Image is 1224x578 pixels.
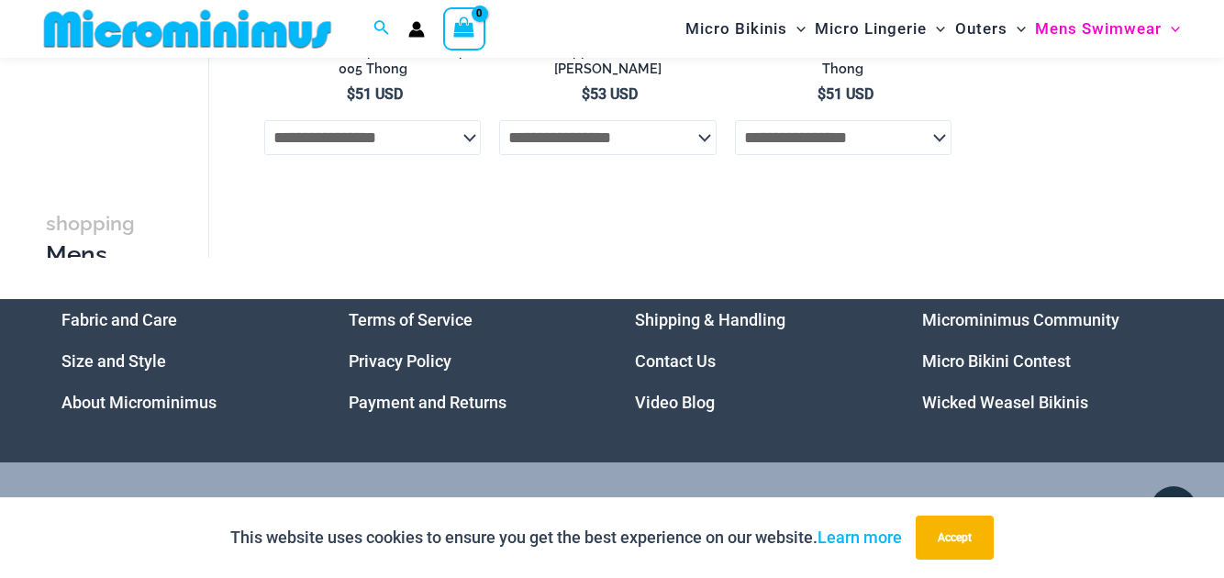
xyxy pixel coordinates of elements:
a: Contact Us [635,351,716,371]
nav: Menu [61,299,303,423]
a: Terms of Service [349,310,473,329]
a: Microminimus Community [922,310,1119,329]
span: $ [818,85,826,103]
h2: Show Stopper Violet 006 Brief [PERSON_NAME] [499,43,716,77]
a: OutersMenu ToggleMenu Toggle [951,6,1030,52]
h3: Mens Swim Briefs [46,207,144,332]
a: Video Blog [635,393,715,412]
a: Account icon link [408,21,425,38]
span: Micro Lingerie [815,6,927,52]
bdi: 51 USD [347,85,403,103]
a: Privacy Policy [349,351,451,371]
h2: Coral Coast Island Dream 005 Thong [735,43,951,77]
p: This website uses cookies to ensure you get the best experience on our website. [230,524,902,551]
aside: Footer Widget 4 [922,299,1163,423]
a: Mens SwimwearMenu ToggleMenu Toggle [1030,6,1185,52]
h2: Coral Coast Leopard Blue/Purple 005 Thong [264,43,481,77]
span: Mens Swimwear [1035,6,1162,52]
span: Menu Toggle [927,6,945,52]
aside: Footer Widget 2 [349,299,590,423]
a: Learn more [818,528,902,547]
span: shopping [46,212,135,235]
img: MM SHOP LOGO FLAT [37,8,339,50]
bdi: 53 USD [582,85,638,103]
a: Coral Coast Island Dream 005 Thong [735,43,951,84]
a: Coral Coast Leopard Blue/Purple 005 Thong [264,43,481,84]
a: Shipping & Handling [635,310,785,329]
a: About Microminimus [61,393,217,412]
aside: Footer Widget 3 [635,299,876,423]
a: Micro BikinisMenu ToggleMenu Toggle [681,6,810,52]
a: View Shopping Cart, empty [443,7,485,50]
a: Micro LingerieMenu ToggleMenu Toggle [810,6,950,52]
nav: Menu [922,299,1163,423]
a: Payment and Returns [349,393,506,412]
nav: Site Navigation [678,3,1187,55]
nav: Menu [635,299,876,423]
a: Micro Bikini Contest [922,351,1071,371]
button: Accept [916,516,994,560]
span: Menu Toggle [1162,6,1180,52]
span: $ [347,85,355,103]
a: Fabric and Care [61,310,177,329]
span: Menu Toggle [1007,6,1026,52]
aside: Footer Widget 1 [61,299,303,423]
span: $ [582,85,590,103]
span: Micro Bikinis [685,6,787,52]
a: Show Stopper Violet 006 Brief [PERSON_NAME] [499,43,716,84]
span: Menu Toggle [787,6,806,52]
nav: Menu [349,299,590,423]
a: Size and Style [61,351,166,371]
bdi: 51 USD [818,85,873,103]
a: Search icon link [373,17,390,40]
a: Wicked Weasel Bikinis [922,393,1088,412]
span: Outers [955,6,1007,52]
